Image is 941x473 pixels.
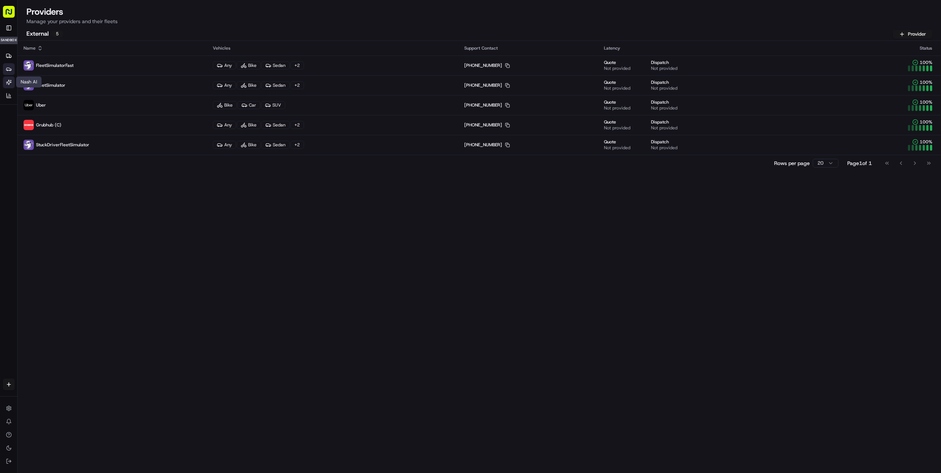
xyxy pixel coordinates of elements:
[213,81,236,89] div: Any
[893,30,932,39] button: Provider
[261,141,290,149] div: Sedan
[604,125,630,131] span: Not provided
[604,45,836,51] div: Latency
[237,101,260,109] div: Car
[36,62,74,68] span: FleetSimulatorFast
[604,65,630,71] span: Not provided
[464,82,510,88] div: [PHONE_NUMBER]
[604,60,616,65] span: Quote
[69,106,118,114] span: API Documentation
[237,81,261,89] div: Bike
[604,105,630,111] span: Not provided
[26,28,63,40] button: External
[261,61,290,69] div: Sedan
[25,70,121,77] div: Start new chat
[213,45,452,51] div: Vehicles
[36,142,89,148] span: StuckDriverFleetSimulator
[261,81,290,89] div: Sedan
[7,7,22,22] img: Nash
[24,140,34,150] img: FleetSimulator.png
[290,141,304,149] div: + 2
[290,61,304,69] div: + 2
[237,61,261,69] div: Bike
[464,102,510,108] div: [PHONE_NUMBER]
[920,119,932,125] span: 100 %
[774,160,810,167] p: Rows per page
[651,105,677,111] span: Not provided
[7,70,21,83] img: 1736555255976-a54dd68f-1ca7-489b-9aae-adbdc363a1c4
[604,145,630,151] span: Not provided
[36,82,65,88] span: FleetSimulator
[920,99,932,105] span: 100 %
[4,103,59,117] a: 📗Knowledge Base
[920,79,932,85] span: 100 %
[16,76,42,87] div: Nash AI
[604,79,616,85] span: Quote
[237,121,261,129] div: Bike
[651,119,669,125] span: Dispatch
[464,45,593,51] div: Support Contact
[52,124,89,130] a: Powered byPylon
[261,101,285,109] div: SUV
[15,106,56,114] span: Knowledge Base
[604,119,616,125] span: Quote
[651,85,677,91] span: Not provided
[651,65,677,71] span: Not provided
[920,139,932,145] span: 100 %
[651,79,669,85] span: Dispatch
[290,121,304,129] div: + 2
[62,107,68,113] div: 💻
[59,103,121,117] a: 💻API Documentation
[26,18,932,25] p: Manage your providers and their fleets
[24,45,201,51] div: Name
[125,72,134,81] button: Start new chat
[604,85,630,91] span: Not provided
[290,81,304,89] div: + 2
[604,99,616,105] span: Quote
[464,122,510,128] div: [PHONE_NUMBER]
[24,120,34,130] img: 5e692f75ce7d37001a5d71f1
[51,31,63,37] div: 5
[73,124,89,130] span: Pylon
[25,77,93,83] div: We're available if you need us!
[261,121,290,129] div: Sedan
[26,6,932,18] h1: Providers
[651,145,677,151] span: Not provided
[920,60,932,65] span: 100 %
[7,107,13,113] div: 📗
[213,141,236,149] div: Any
[7,29,134,41] p: Welcome 👋
[604,139,616,145] span: Quote
[213,101,237,109] div: Bike
[24,100,34,110] img: uber-new-logo.jpeg
[36,122,61,128] span: Grubhub (C)
[237,141,261,149] div: Bike
[464,62,510,68] div: [PHONE_NUMBER]
[651,125,677,131] span: Not provided
[213,61,236,69] div: Any
[848,45,935,51] div: Status
[651,99,669,105] span: Dispatch
[464,142,510,148] div: [PHONE_NUMBER]
[651,139,669,145] span: Dispatch
[213,121,236,129] div: Any
[651,60,669,65] span: Dispatch
[847,160,872,167] div: Page 1 of 1
[24,60,34,71] img: FleetSimulator.png
[36,102,46,108] span: Uber
[19,47,121,55] input: Clear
